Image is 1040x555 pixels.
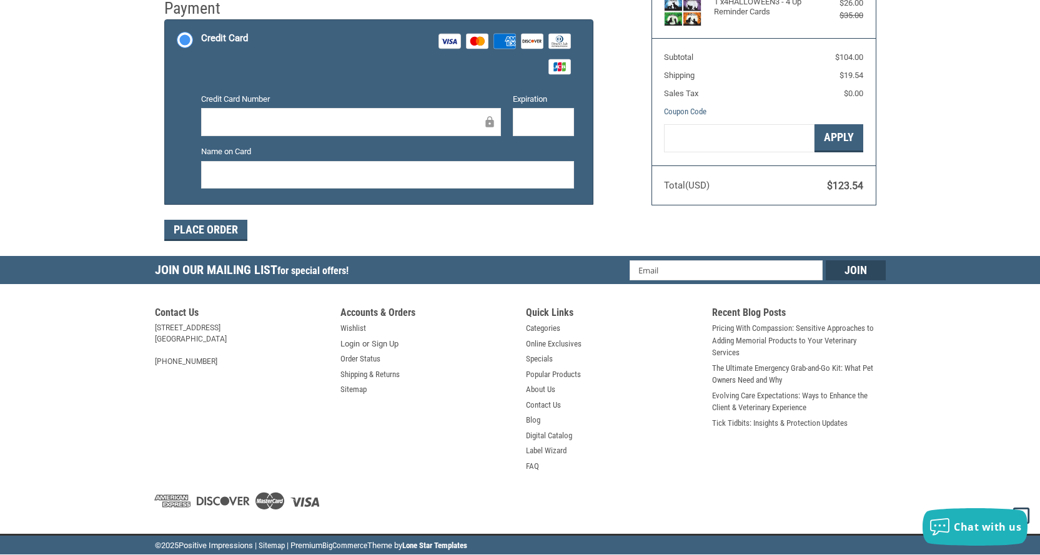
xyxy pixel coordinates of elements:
[712,307,886,322] h5: Recent Blog Posts
[155,541,253,550] span: © Positive Impressions
[340,353,380,365] a: Order Status
[664,180,710,191] span: Total (USD)
[526,338,582,350] a: Online Exclusives
[155,256,355,288] h5: Join Our Mailing List
[526,307,700,322] h5: Quick Links
[155,307,329,322] h5: Contact Us
[526,322,560,335] a: Categories
[826,260,886,280] input: Join
[839,71,863,80] span: $19.54
[340,322,366,335] a: Wishlist
[813,9,863,22] div: $35.00
[155,322,329,367] address: [STREET_ADDRESS] [GEOGRAPHIC_DATA] [PHONE_NUMBER]
[340,368,400,381] a: Shipping & Returns
[712,322,886,359] a: Pricing With Compassion: Sensitive Approaches to Adding Memorial Products to Your Veterinary Serv...
[526,430,572,442] a: Digital Catalog
[954,520,1021,534] span: Chat with us
[526,383,555,396] a: About Us
[355,338,377,350] span: or
[526,460,539,473] a: FAQ
[844,89,863,98] span: $0.00
[526,399,561,411] a: Contact Us
[322,541,367,550] a: BigCommerce
[201,145,574,158] label: Name on Card
[513,93,574,106] label: Expiration
[164,220,247,241] button: Place Order
[287,539,467,555] li: | Premium Theme by
[201,93,501,106] label: Credit Card Number
[526,414,540,426] a: Blog
[340,307,514,322] h5: Accounts & Orders
[372,338,399,350] a: Sign Up
[827,180,863,192] span: $123.54
[340,383,367,396] a: Sitemap
[835,52,863,62] span: $104.00
[664,89,698,98] span: Sales Tax
[255,541,285,550] a: | Sitemap
[664,107,706,116] a: Coupon Code
[815,124,863,152] button: Apply
[712,417,848,430] a: Tick Tidbits: Insights & Protection Updates
[630,260,823,280] input: Email
[277,265,349,277] span: for special offers!
[923,508,1028,546] button: Chat with us
[340,338,360,350] a: Login
[402,541,467,550] a: Lone Star Templates
[664,71,695,80] span: Shipping
[526,444,567,457] a: Label Wizard
[201,28,248,49] div: Credit Card
[526,353,553,365] a: Specials
[664,124,815,152] input: Gift Certificate or Coupon Code
[712,390,886,414] a: Evolving Care Expectations: Ways to Enhance the Client & Veterinary Experience
[664,52,693,62] span: Subtotal
[526,368,581,381] a: Popular Products
[161,541,179,550] span: 2025
[712,362,886,386] a: The Ultimate Emergency Grab-and-Go Kit: What Pet Owners Need and Why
